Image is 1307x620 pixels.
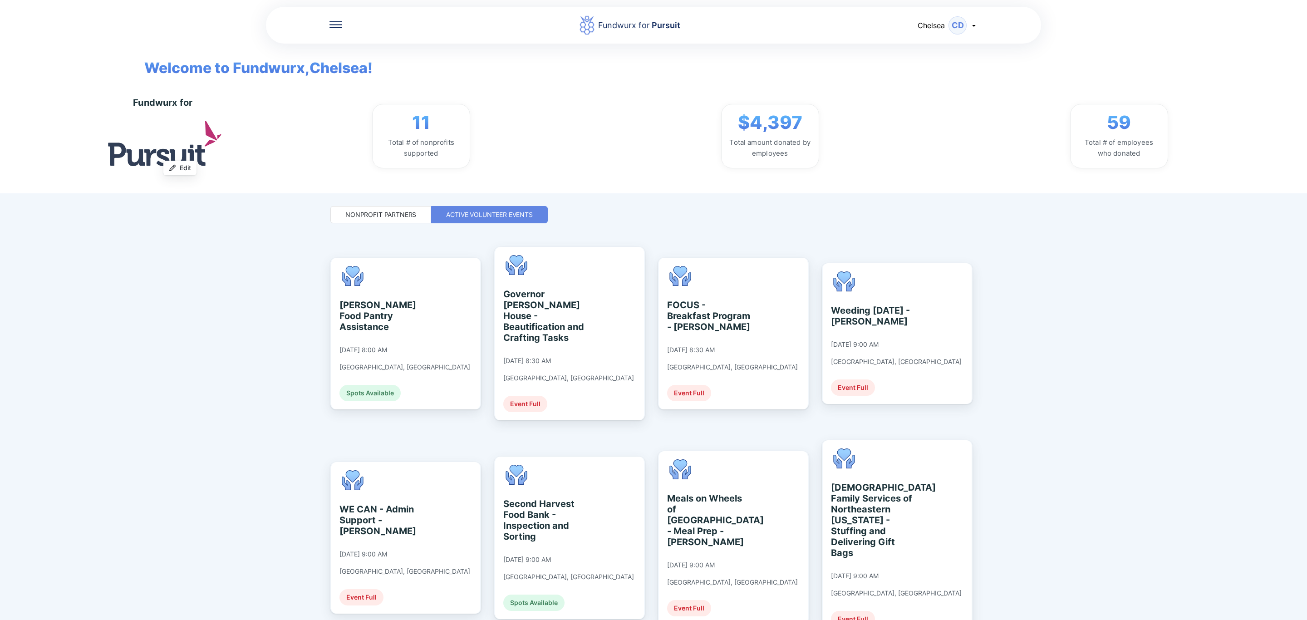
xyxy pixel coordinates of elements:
div: Total # of employees who donated [1078,137,1160,159]
div: Meals on Wheels of [GEOGRAPHIC_DATA] - Meal Prep - [PERSON_NAME] [667,493,750,547]
div: Active Volunteer Events [446,210,533,219]
div: Fundwurx for [133,97,192,108]
div: [DATE] 8:30 AM [503,357,551,365]
button: Edit [163,161,197,175]
div: [GEOGRAPHIC_DATA], [GEOGRAPHIC_DATA] [831,589,962,597]
div: [GEOGRAPHIC_DATA], [GEOGRAPHIC_DATA] [667,363,798,371]
div: Total amount donated by employees [729,137,811,159]
span: Edit [180,163,191,172]
div: Spots Available [339,385,401,401]
img: logo.jpg [108,121,221,166]
span: 11 [412,112,430,133]
div: Event Full [667,600,711,616]
div: CD [948,16,967,34]
div: [PERSON_NAME] Food Pantry Assistance [339,300,423,332]
div: [DATE] 9:00 AM [667,561,715,569]
div: Event Full [339,589,383,605]
div: Total # of nonprofits supported [380,137,462,159]
span: 59 [1107,112,1131,133]
span: Chelsea [918,21,945,30]
div: [DATE] 9:00 AM [503,556,551,564]
div: Weeding [DATE] - [PERSON_NAME] [831,305,914,327]
div: Governor [PERSON_NAME] House - Beautification and Crafting Tasks [503,289,586,343]
div: Event Full [831,379,875,396]
div: Event Full [667,385,711,401]
span: Pursuit [650,20,680,30]
div: [GEOGRAPHIC_DATA], [GEOGRAPHIC_DATA] [503,573,634,581]
span: Welcome to Fundwurx, Chelsea ! [131,44,373,79]
div: [DATE] 9:00 AM [339,550,387,558]
div: Event Full [503,396,547,412]
div: [GEOGRAPHIC_DATA], [GEOGRAPHIC_DATA] [831,358,962,366]
div: Spots Available [503,595,565,611]
div: [DATE] 8:30 AM [667,346,715,354]
div: [GEOGRAPHIC_DATA], [GEOGRAPHIC_DATA] [339,567,470,576]
div: Fundwurx for [598,19,680,32]
div: [DATE] 8:00 AM [339,346,387,354]
div: Second Harvest Food Bank - Inspection and Sorting [503,498,586,542]
div: WE CAN - Admin Support - [PERSON_NAME] [339,504,423,536]
div: [GEOGRAPHIC_DATA], [GEOGRAPHIC_DATA] [503,374,634,382]
div: FOCUS - Breakfast Program - [PERSON_NAME] [667,300,750,332]
div: [DEMOGRAPHIC_DATA] Family Services of Northeastern [US_STATE] - Stuffing and Delivering Gift Bags [831,482,914,558]
span: $4,397 [738,112,802,133]
div: [DATE] 9:00 AM [831,572,879,580]
div: [GEOGRAPHIC_DATA], [GEOGRAPHIC_DATA] [667,578,798,586]
div: [GEOGRAPHIC_DATA], [GEOGRAPHIC_DATA] [339,363,470,371]
div: Nonprofit Partners [345,210,416,219]
div: [DATE] 9:00 AM [831,340,879,349]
